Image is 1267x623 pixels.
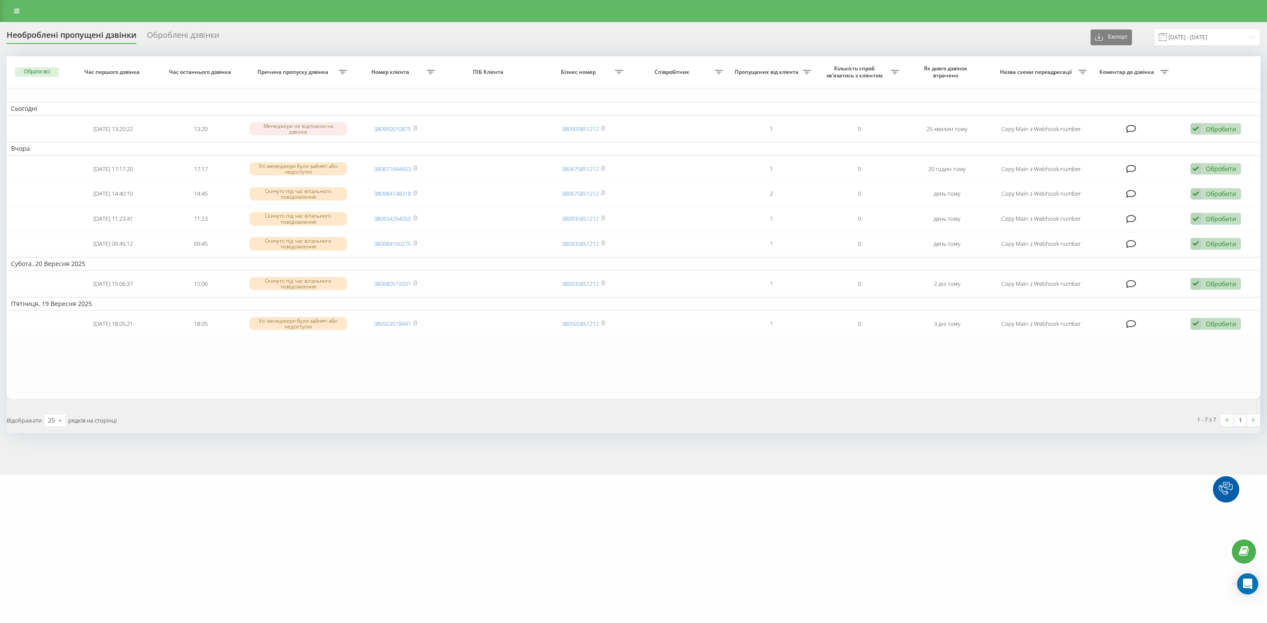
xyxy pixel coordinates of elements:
a: 380950010875 [374,125,411,133]
span: Як довго дзвінок втрачено [912,65,983,79]
td: Субота, 20 Вересня 2025 [7,257,1260,270]
td: 0 [815,182,903,205]
a: 380675851212 [562,189,599,197]
a: 380503518441 [374,320,411,328]
span: Номер клієнта [356,69,427,76]
td: 1 [728,232,816,255]
td: [DATE] 09:45:12 [70,232,157,255]
td: Сьогодні [7,102,1260,115]
td: день тому [903,232,991,255]
td: 2 [728,182,816,205]
td: Copy Main з Webhook number [991,312,1091,335]
a: 380935851212 [562,240,599,248]
a: 380505851212 [562,320,599,328]
td: 17:17 [157,157,245,181]
td: [DATE] 15:06:37 [70,272,157,295]
td: 1 [728,312,816,335]
div: Скинуто під час вітального повідомлення [249,187,347,200]
div: Оброблені дзвінки [147,30,219,44]
a: 380984148318 [374,189,411,197]
div: Обробити [1206,320,1236,328]
td: Copy Main з Webhook number [991,117,1091,141]
td: Вчора [7,142,1260,155]
a: 380935851212 [562,215,599,222]
span: Причина пропуску дзвінка [250,69,338,76]
div: Обробити [1206,164,1236,173]
td: 0 [815,157,903,181]
td: [DATE] 11:23:41 [70,207,157,230]
td: Copy Main з Webhook number [991,157,1091,181]
span: Відображати [7,416,42,424]
td: 0 [815,272,903,295]
td: 25 хвилин тому [903,117,991,141]
td: 11:23 [157,207,245,230]
span: Час першого дзвінка [77,69,149,76]
div: Скинуто під час вітального повідомлення [249,212,347,225]
td: 20 годин тому [903,157,991,181]
button: Експорт [1091,29,1132,45]
div: Необроблені пропущені дзвінки [7,30,136,44]
td: 09:45 [157,232,245,255]
button: Обрати всі [15,67,59,77]
a: 380675851212 [562,165,599,173]
span: Співробітник [632,69,714,76]
div: Обробити [1206,280,1236,288]
a: 380671694653 [374,165,411,173]
div: Скинуто під час вітального повідомлення [249,237,347,250]
div: 25 [48,416,55,425]
td: 1 [728,207,816,230]
td: 1 [728,272,816,295]
a: 380935851212 [562,280,599,288]
div: Менеджери не відповіли на дзвінок [249,122,347,135]
div: Усі менеджери були зайняті або недоступні [249,317,347,330]
span: Бізнес номер [544,69,615,76]
td: [DATE] 17:17:20 [70,157,157,181]
div: Усі менеджери були зайняті або недоступні [249,162,347,175]
td: 3 дні тому [903,312,991,335]
td: 13:20 [157,117,245,141]
td: 2 дні тому [903,272,991,295]
div: Обробити [1206,215,1236,223]
a: 1 [1234,414,1247,426]
td: [DATE] 14:40:10 [70,182,157,205]
td: 1 [728,117,816,141]
td: 15:06 [157,272,245,295]
td: день тому [903,182,991,205]
span: Пропущених від клієнта [732,69,803,76]
span: рядків на сторінці [68,416,117,424]
td: Copy Main з Webhook number [991,272,1091,295]
td: [DATE] 13:20:22 [70,117,157,141]
span: Коментар до дзвінка [1095,69,1160,76]
div: Обробити [1206,240,1236,248]
div: Обробити [1206,125,1236,133]
td: день тому [903,207,991,230]
td: 14:45 [157,182,245,205]
td: Copy Main з Webhook number [991,232,1091,255]
td: Copy Main з Webhook number [991,182,1091,205]
span: ПІБ Клієнта [448,69,531,76]
span: Назва схеми переадресації [996,69,1078,76]
td: П’ятниця, 19 Вересня 2025 [7,297,1260,310]
div: 1 - 7 з 7 [1197,415,1216,424]
a: 380680519331 [374,280,411,288]
a: 380505851212 [562,125,599,133]
td: Copy Main з Webhook number [991,207,1091,230]
td: 0 [815,117,903,141]
div: Скинуто під час вітального повідомлення [249,277,347,290]
div: Обробити [1206,189,1236,198]
td: 1 [728,157,816,181]
div: Open Intercom Messenger [1237,573,1258,594]
a: 380934264050 [374,215,411,222]
td: 18:05 [157,312,245,335]
span: Час останнього дзвінка [165,69,237,76]
a: 380684160275 [374,240,411,248]
td: 0 [815,312,903,335]
span: Кількість спроб зв'язатись з клієнтом [820,65,891,79]
td: 0 [815,207,903,230]
td: [DATE] 18:05:21 [70,312,157,335]
td: 0 [815,232,903,255]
